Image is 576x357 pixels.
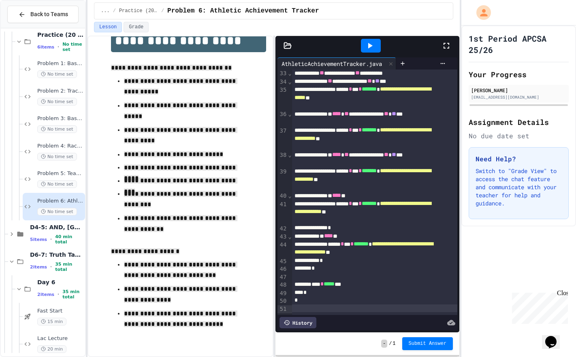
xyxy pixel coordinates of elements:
[30,264,47,270] span: 2 items
[277,258,288,266] div: 45
[161,8,164,14] span: /
[288,70,292,76] span: Fold line
[50,236,52,243] span: •
[277,289,288,298] div: 49
[37,318,66,325] span: 15 min
[509,289,568,324] iframe: chat widget
[37,143,83,150] span: Problem 4: Race Pace Calculator
[7,6,79,23] button: Back to Teams
[37,44,54,50] span: 6 items
[277,168,288,192] div: 39
[469,69,569,80] h2: Your Progress
[277,151,288,168] div: 38
[58,291,59,298] span: •
[37,335,83,342] span: Lac Lecture
[167,6,319,16] span: Problem 6: Athletic Achievement Tracker
[277,233,288,241] div: 43
[476,167,562,207] p: Switch to "Grade View" to access the chat feature and communicate with your teacher for help and ...
[58,44,59,50] span: •
[37,208,77,215] span: No time set
[55,234,83,245] span: 40 min total
[277,110,288,127] div: 36
[37,70,77,78] span: No time set
[37,308,83,315] span: Fast Start
[277,78,288,86] div: 34
[393,340,395,347] span: 1
[277,305,288,313] div: 51
[37,292,54,297] span: 2 items
[277,241,288,258] div: 44
[62,289,83,300] span: 35 min total
[277,70,288,78] div: 33
[277,86,288,110] div: 35
[101,8,110,14] span: ...
[50,264,52,270] span: •
[288,192,292,199] span: Fold line
[476,154,562,164] h3: Need Help?
[37,180,77,188] span: No time set
[37,125,77,133] span: No time set
[37,98,77,106] span: No time set
[381,340,387,348] span: -
[402,337,453,350] button: Submit Answer
[119,8,158,14] span: Practice (20 mins)
[37,170,83,177] span: Problem 5: Team Qualification System
[277,281,288,289] div: 48
[277,127,288,151] div: 37
[37,115,83,122] span: Problem 3: Basketball Scholarship Evaluation
[124,22,149,32] button: Grade
[288,152,292,158] span: Fold line
[288,78,292,85] span: Fold line
[277,297,288,305] div: 50
[471,94,566,100] div: [EMAIL_ADDRESS][DOMAIN_NAME]
[37,279,83,286] span: Day 6
[277,201,288,225] div: 41
[113,8,116,14] span: /
[37,198,83,205] span: Problem 6: Athletic Achievement Tracker
[409,340,447,347] span: Submit Answer
[37,345,66,353] span: 20 min
[469,33,569,55] h1: 1st Period APCSA 25/26
[469,131,569,141] div: No due date set
[288,233,292,240] span: Fold line
[469,116,569,128] h2: Assignment Details
[277,59,386,68] div: AthleticAchievementTracker.java
[288,111,292,117] span: Fold line
[277,225,288,233] div: 42
[30,224,83,231] span: D4-5: AND, [GEOGRAPHIC_DATA], NOT
[277,57,396,70] div: AthleticAchievementTracker.java
[94,22,122,32] button: Lesson
[468,3,493,22] div: My Account
[30,10,68,19] span: Back to Teams
[542,325,568,349] iframe: chat widget
[279,317,316,328] div: History
[62,42,83,52] span: No time set
[30,251,83,258] span: D6-7: Truth Tables & Combinatorics, DeMorgan's Law
[37,60,83,67] span: Problem 1: Basic Swimming Qualification
[389,340,392,347] span: /
[37,153,77,161] span: No time set
[3,3,56,51] div: Chat with us now!Close
[37,31,83,38] span: Practice (20 mins)
[55,262,83,272] span: 35 min total
[277,273,288,281] div: 47
[30,237,47,242] span: 5 items
[471,87,566,94] div: [PERSON_NAME]
[37,88,83,95] span: Problem 2: Track Meet Awards System
[277,265,288,273] div: 46
[277,192,288,200] div: 40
